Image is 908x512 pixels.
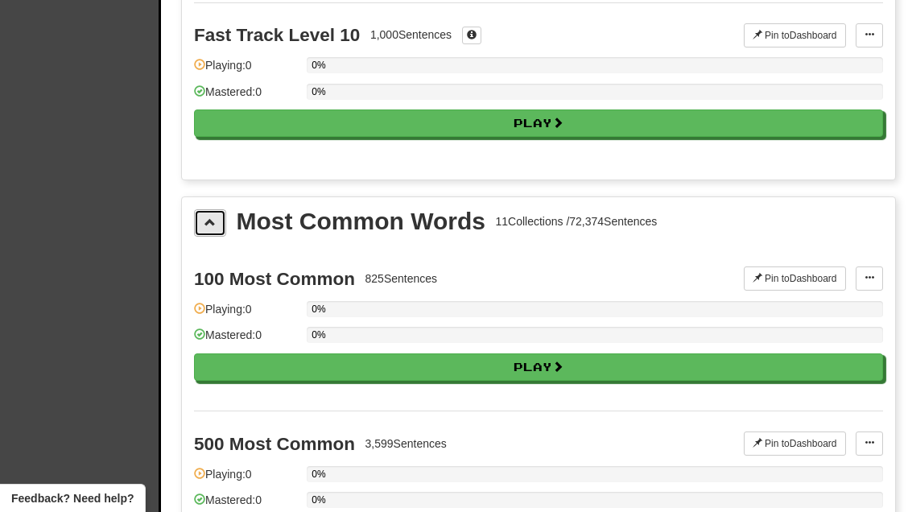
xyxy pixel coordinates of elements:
[194,327,299,353] div: Mastered: 0
[495,213,657,229] div: 11 Collections / 72,374 Sentences
[11,490,134,506] span: Open feedback widget
[194,109,883,137] button: Play
[744,23,846,47] button: Pin toDashboard
[744,266,846,291] button: Pin toDashboard
[194,466,299,493] div: Playing: 0
[194,25,360,45] div: Fast Track Level 10
[194,57,299,84] div: Playing: 0
[194,301,299,328] div: Playing: 0
[194,434,355,454] div: 500 Most Common
[194,84,299,110] div: Mastered: 0
[194,269,355,289] div: 100 Most Common
[365,436,447,452] div: 3,599 Sentences
[237,209,485,233] div: Most Common Words
[744,431,846,456] button: Pin toDashboard
[194,353,883,381] button: Play
[365,270,438,287] div: 825 Sentences
[370,27,452,43] div: 1,000 Sentences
